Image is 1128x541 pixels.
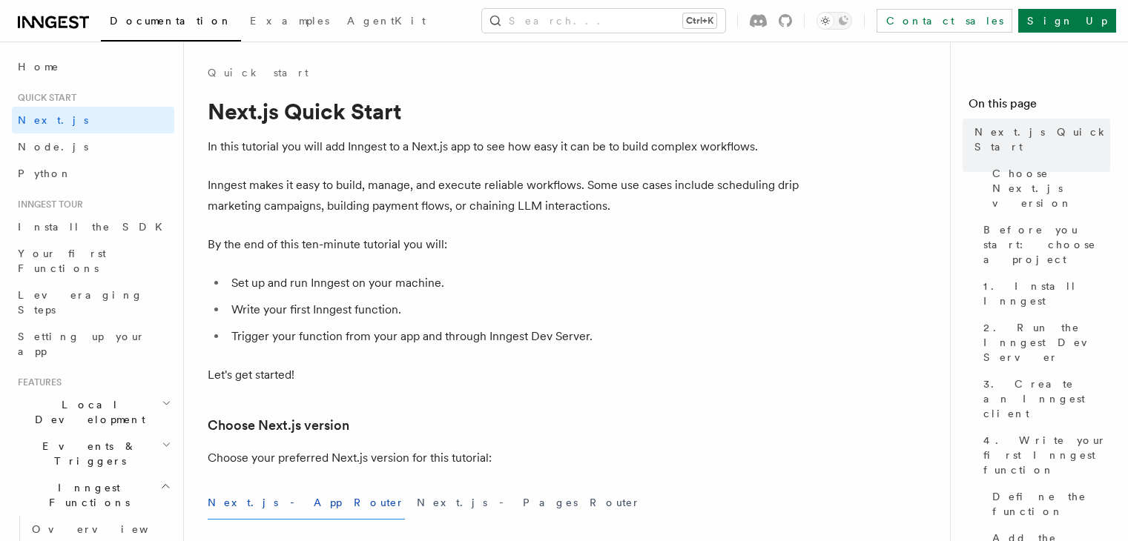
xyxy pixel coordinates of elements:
[12,474,174,516] button: Inngest Functions
[227,299,801,320] li: Write your first Inngest function.
[12,391,174,433] button: Local Development
[110,15,232,27] span: Documentation
[208,415,349,436] a: Choose Next.js version
[983,376,1110,421] span: 3. Create an Inngest client
[241,4,338,40] a: Examples
[18,141,88,153] span: Node.js
[12,53,174,80] a: Home
[977,371,1110,427] a: 3. Create an Inngest client
[12,323,174,365] a: Setting up your app
[18,248,106,274] span: Your first Functions
[12,439,162,468] span: Events & Triggers
[983,279,1110,308] span: 1. Install Inngest
[12,213,174,240] a: Install the SDK
[12,480,160,510] span: Inngest Functions
[482,9,725,33] button: Search...Ctrl+K
[18,331,145,357] span: Setting up your app
[986,160,1110,216] a: Choose Next.js version
[683,13,716,28] kbd: Ctrl+K
[12,282,174,323] a: Leveraging Steps
[977,216,1110,273] a: Before you start: choose a project
[208,65,309,80] a: Quick start
[208,234,801,255] p: By the end of this ten-minute tutorial you will:
[12,433,174,474] button: Events & Triggers
[977,314,1110,371] a: 2. Run the Inngest Dev Server
[338,4,435,40] a: AgentKit
[12,133,174,160] a: Node.js
[983,433,1110,477] span: 4. Write your first Inngest function
[18,167,72,179] span: Python
[101,4,241,42] a: Documentation
[208,486,405,520] button: Next.js - App Router
[977,427,1110,483] a: 4. Write your first Inngest function
[817,12,852,30] button: Toggle dark mode
[977,273,1110,314] a: 1. Install Inngest
[208,175,801,216] p: Inngest makes it easy to build, manage, and execute reliable workflows. Some use cases include sc...
[12,376,62,388] span: Features
[12,160,174,187] a: Python
[12,397,162,427] span: Local Development
[12,92,76,104] span: Quick start
[983,320,1110,365] span: 2. Run the Inngest Dev Server
[12,240,174,282] a: Your first Functions
[227,273,801,293] li: Set up and run Inngest on your machine.
[992,166,1110,210] span: Choose Next.js version
[992,489,1110,519] span: Define the function
[986,483,1110,525] a: Define the function
[417,486,641,520] button: Next.js - Pages Router
[983,222,1110,267] span: Before you start: choose a project
[12,107,174,133] a: Next.js
[208,98,801,125] h1: Next.js Quick Start
[18,114,88,126] span: Next.js
[208,136,801,157] p: In this tutorial you will add Inngest to a Next.js app to see how easy it can be to build complex...
[969,95,1110,119] h4: On this page
[18,59,59,74] span: Home
[347,15,426,27] span: AgentKit
[18,289,143,316] span: Leveraging Steps
[1018,9,1116,33] a: Sign Up
[250,15,329,27] span: Examples
[18,221,171,233] span: Install the SDK
[227,326,801,347] li: Trigger your function from your app and through Inngest Dev Server.
[877,9,1012,33] a: Contact sales
[969,119,1110,160] a: Next.js Quick Start
[12,199,83,210] span: Inngest tour
[208,365,801,385] p: Let's get started!
[32,523,185,535] span: Overview
[208,448,801,468] p: Choose your preferred Next.js version for this tutorial:
[974,125,1110,154] span: Next.js Quick Start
